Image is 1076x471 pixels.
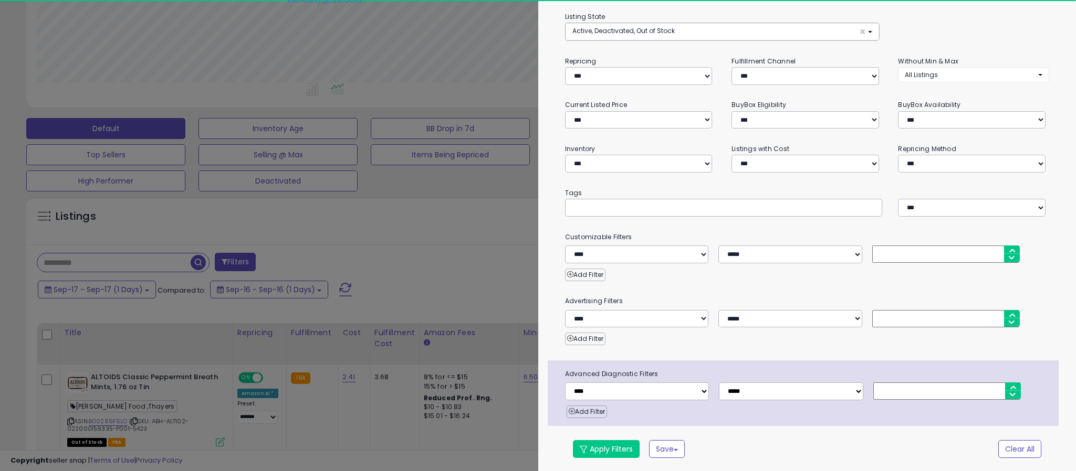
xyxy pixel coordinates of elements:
small: Inventory [565,144,596,153]
small: BuyBox Eligibility [732,100,786,109]
small: BuyBox Availability [898,100,960,109]
span: Active, Deactivated, Out of Stock [572,26,675,35]
small: Current Listed Price [565,100,627,109]
button: All Listings [898,67,1049,82]
small: Repricing Method [898,144,956,153]
small: Customizable Filters [557,231,1057,243]
button: Apply Filters [573,440,640,458]
small: Fulfillment Channel [732,57,796,66]
button: Active, Deactivated, Out of Stock × [566,23,879,40]
button: Clear All [998,440,1041,458]
button: Add Filter [565,333,605,345]
span: All Listings [905,70,938,79]
span: × [859,26,866,37]
small: Without Min & Max [898,57,958,66]
button: Add Filter [565,269,605,281]
small: Listings with Cost [732,144,789,153]
button: Save [649,440,685,458]
button: Add Filter [567,405,607,418]
span: Advanced Diagnostic Filters [557,368,1059,380]
small: Tags [557,187,1057,199]
small: Advertising Filters [557,295,1057,307]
